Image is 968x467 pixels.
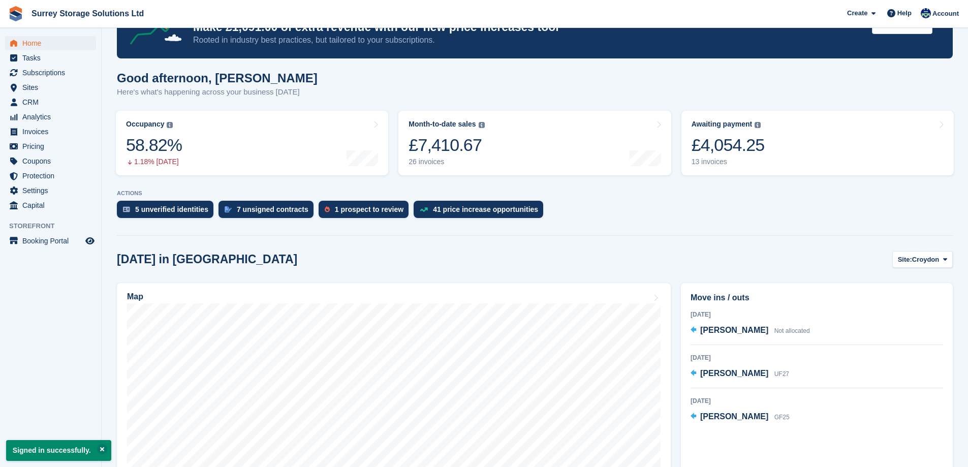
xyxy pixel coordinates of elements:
a: menu [5,110,96,124]
a: menu [5,139,96,153]
span: Analytics [22,110,83,124]
h2: [DATE] in [GEOGRAPHIC_DATA] [117,253,297,266]
span: Booking Portal [22,234,83,248]
button: Site: Croydon [892,251,953,268]
img: Ian Cameron [921,8,931,18]
h1: Good afternoon, [PERSON_NAME] [117,71,318,85]
span: Home [22,36,83,50]
a: menu [5,198,96,212]
a: 1 prospect to review [319,201,414,223]
div: 41 price increase opportunities [433,205,538,213]
a: Surrey Storage Solutions Ltd [27,5,148,22]
div: 58.82% [126,135,182,155]
div: 26 invoices [409,158,484,166]
a: menu [5,95,96,109]
span: Help [897,8,912,18]
a: Occupancy 58.82% 1.18% [DATE] [116,111,388,175]
span: Capital [22,198,83,212]
a: Awaiting payment £4,054.25 13 invoices [681,111,954,175]
span: Not allocated [774,327,810,334]
span: Account [932,9,959,19]
p: Signed in successfully. [6,440,111,461]
div: 1 prospect to review [335,205,403,213]
div: [DATE] [691,310,943,319]
div: Month-to-date sales [409,120,476,129]
div: 13 invoices [692,158,765,166]
span: Tasks [22,51,83,65]
img: price_increase_opportunities-93ffe204e8149a01c8c9dc8f82e8f89637d9d84a8eef4429ea346261dce0b2c0.svg [420,207,428,212]
span: [PERSON_NAME] [700,412,768,421]
a: Preview store [84,235,96,247]
a: menu [5,66,96,80]
a: menu [5,169,96,183]
span: Coupons [22,154,83,168]
a: 41 price increase opportunities [414,201,548,223]
img: prospect-51fa495bee0391a8d652442698ab0144808aea92771e9ea1ae160a38d050c398.svg [325,206,330,212]
a: 5 unverified identities [117,201,218,223]
span: Storefront [9,221,101,231]
span: Protection [22,169,83,183]
img: icon-info-grey-7440780725fd019a000dd9b08b2336e03edf1995a4989e88bcd33f0948082b44.svg [755,122,761,128]
div: £7,410.67 [409,135,484,155]
img: icon-info-grey-7440780725fd019a000dd9b08b2336e03edf1995a4989e88bcd33f0948082b44.svg [167,122,173,128]
span: Croydon [912,255,939,265]
span: Settings [22,183,83,198]
span: UF27 [774,370,789,378]
a: Month-to-date sales £7,410.67 26 invoices [398,111,671,175]
a: [PERSON_NAME] UF27 [691,367,789,381]
div: [DATE] [691,396,943,406]
img: verify_identity-adf6edd0f0f0b5bbfe63781bf79b02c33cf7c696d77639b501bdc392416b5a36.svg [123,206,130,212]
a: 7 unsigned contracts [218,201,319,223]
span: Create [847,8,867,18]
div: Awaiting payment [692,120,753,129]
a: menu [5,234,96,248]
h2: Move ins / outs [691,292,943,304]
div: 5 unverified identities [135,205,208,213]
span: GF25 [774,414,790,421]
span: Invoices [22,124,83,139]
img: contract_signature_icon-13c848040528278c33f63329250d36e43548de30e8caae1d1a13099fd9432cc5.svg [225,206,232,212]
h2: Map [127,292,143,301]
span: Subscriptions [22,66,83,80]
span: Pricing [22,139,83,153]
div: [DATE] [691,353,943,362]
span: Sites [22,80,83,95]
a: menu [5,80,96,95]
span: CRM [22,95,83,109]
div: 1.18% [DATE] [126,158,182,166]
div: Occupancy [126,120,164,129]
img: icon-info-grey-7440780725fd019a000dd9b08b2336e03edf1995a4989e88bcd33f0948082b44.svg [479,122,485,128]
div: £4,054.25 [692,135,765,155]
a: menu [5,51,96,65]
p: Rooted in industry best practices, but tailored to your subscriptions. [193,35,864,46]
div: 7 unsigned contracts [237,205,308,213]
a: [PERSON_NAME] GF25 [691,411,790,424]
a: menu [5,183,96,198]
a: [PERSON_NAME] Not allocated [691,324,810,337]
p: ACTIONS [117,190,953,197]
span: [PERSON_NAME] [700,369,768,378]
span: Site: [898,255,912,265]
p: Here's what's happening across your business [DATE] [117,86,318,98]
a: menu [5,124,96,139]
a: menu [5,154,96,168]
a: menu [5,36,96,50]
span: [PERSON_NAME] [700,326,768,334]
img: stora-icon-8386f47178a22dfd0bd8f6a31ec36ba5ce8667c1dd55bd0f319d3a0aa187defe.svg [8,6,23,21]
